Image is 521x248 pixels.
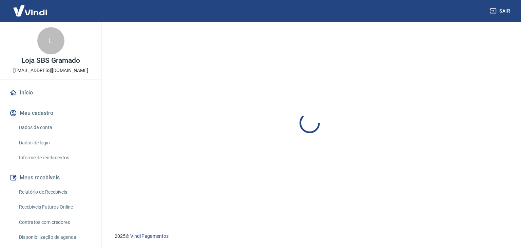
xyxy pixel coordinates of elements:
a: Relatório de Recebíveis [16,185,93,199]
a: Vindi Pagamentos [130,233,169,239]
a: Informe de rendimentos [16,151,93,165]
button: Sair [488,5,513,17]
button: Meus recebíveis [8,170,93,185]
a: Recebíveis Futuros Online [16,200,93,214]
p: Loja SBS Gramado [21,57,80,64]
a: Dados da conta [16,121,93,135]
p: [EMAIL_ADDRESS][DOMAIN_NAME] [13,67,88,74]
img: Vindi [8,0,52,21]
button: Meu cadastro [8,106,93,121]
a: Contratos com credores [16,215,93,229]
a: Dados de login [16,136,93,150]
a: Disponibilização de agenda [16,230,93,244]
p: 2025 © [115,233,505,240]
div: L [37,27,64,54]
a: Início [8,85,93,100]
